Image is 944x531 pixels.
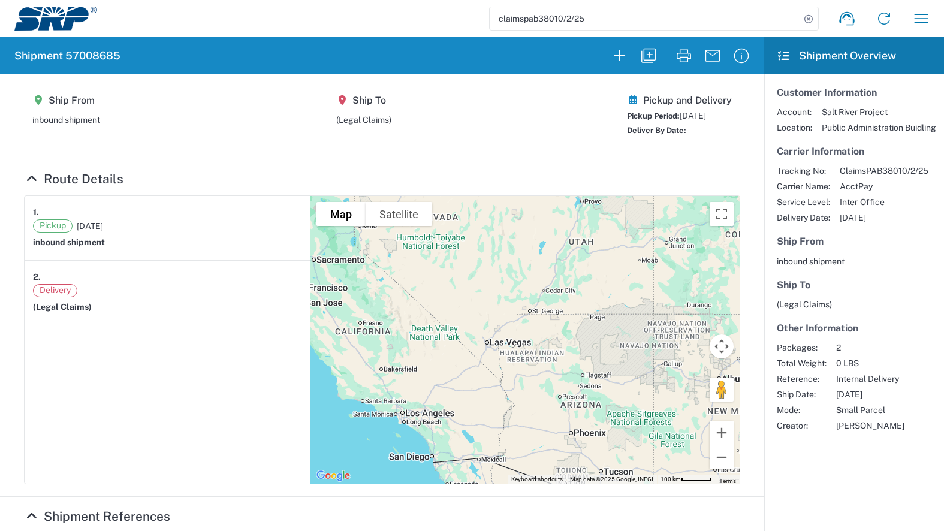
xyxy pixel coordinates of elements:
[836,358,904,369] span: 0 LBS
[777,87,931,98] h5: Customer Information
[777,342,827,353] span: Packages:
[627,95,732,106] h5: Pickup and Delivery
[777,146,931,157] h5: Carrier Information
[24,171,123,186] a: Hide Details
[490,7,800,30] input: Shipment, tracking or reference number
[764,37,944,74] header: Shipment Overview
[511,475,563,484] button: Keyboard shortcuts
[840,212,928,223] span: [DATE]
[316,202,366,226] button: Show street map
[32,95,100,106] h5: Ship From
[836,342,904,353] span: 2
[313,468,353,484] a: Open this area in Google Maps (opens a new window)
[336,115,391,125] span: (Legal Claims)
[836,389,904,400] span: [DATE]
[840,181,928,192] span: AcctPay
[777,107,812,117] span: Account:
[32,114,100,125] div: inbound shipment
[777,165,830,176] span: Tracking No:
[313,468,353,484] img: Google
[777,300,832,309] span: (Legal Claims)
[627,111,680,120] span: Pickup Period:
[366,202,432,226] button: Show satellite imagery
[661,476,681,482] span: 100 km
[840,197,928,207] span: Inter-Office
[710,421,734,445] button: Zoom in
[777,420,827,431] span: Creator:
[680,111,706,120] span: [DATE]
[840,165,928,176] span: ClaimsPAB38010/2/25
[822,122,936,133] span: Public Administration Buidling
[627,126,686,135] span: Deliver By Date:
[777,212,830,223] span: Delivery Date:
[777,322,931,334] h5: Other Information
[33,219,73,233] span: Pickup
[570,476,653,482] span: Map data ©2025 Google, INEGI
[336,95,391,106] h5: Ship To
[77,221,103,231] span: [DATE]
[710,378,734,402] button: Drag Pegman onto the map to open Street View
[33,302,92,312] span: (Legal Claims)
[719,478,736,484] a: Terms
[710,202,734,226] button: Toggle fullscreen view
[14,49,120,63] h2: Shipment 57008685
[777,358,827,369] span: Total Weight:
[33,237,105,247] strong: inbound shipment
[777,181,830,192] span: Carrier Name:
[777,122,812,133] span: Location:
[657,475,716,484] button: Map Scale: 100 km per 48 pixels
[33,204,39,219] strong: 1.
[777,257,845,266] span: inbound shipment
[710,445,734,469] button: Zoom out
[14,7,97,31] img: srp
[33,269,41,284] strong: 2.
[24,509,170,524] a: Hide Details
[777,373,827,384] span: Reference:
[777,405,827,415] span: Mode:
[777,236,931,247] h5: Ship From
[777,197,830,207] span: Service Level:
[777,389,827,400] span: Ship Date:
[710,334,734,358] button: Map camera controls
[836,373,904,384] span: Internal Delivery
[777,279,931,291] h5: Ship To
[33,284,77,297] span: Delivery
[836,420,904,431] span: [PERSON_NAME]
[822,107,936,117] span: Salt River Project
[836,405,904,415] span: Small Parcel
